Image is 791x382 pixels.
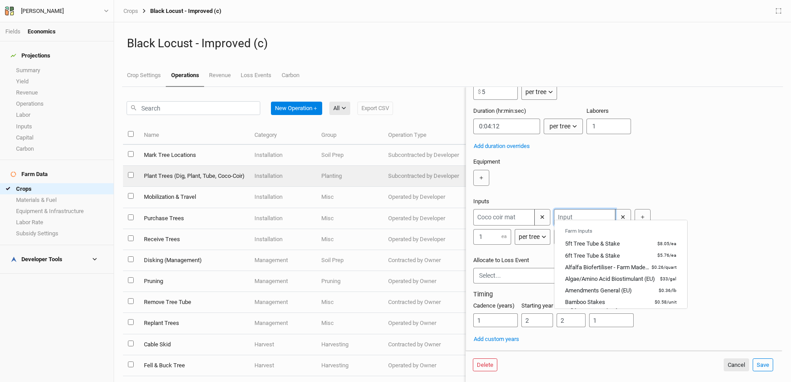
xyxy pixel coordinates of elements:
[128,214,134,220] input: select this item
[383,187,464,208] td: Operated by Developer
[128,193,134,199] input: select this item
[204,65,236,86] a: Revenue
[316,126,383,145] th: Group
[316,166,383,187] td: Planting
[383,126,464,145] th: Operation Type
[316,250,383,271] td: Soil Prep
[554,224,687,238] div: Farm Inputs
[554,220,688,309] div: menu-options
[473,107,526,115] label: Duration (hr:min:sec)
[657,252,676,259] small: $5.76 / ea
[11,171,48,178] div: Farm Data
[333,104,340,113] div: All
[250,250,316,271] td: Management
[139,229,249,250] td: Receive Trees
[250,166,316,187] td: Installation
[565,298,605,306] div: Bamboo Stakes
[277,65,304,86] a: Carbon
[521,313,553,327] input: Start
[236,65,276,86] a: Loss Events
[473,334,520,344] button: Add custom years
[250,334,316,355] td: Harvest
[521,302,553,310] label: Starting year
[127,101,260,115] input: Search
[128,256,134,262] input: select this item
[473,141,530,151] button: Add duration overrides
[473,256,529,264] label: Allocate to Loss Event
[139,313,249,334] td: Replant Trees
[128,131,134,137] input: select all items
[128,235,134,241] input: select this item
[659,288,676,294] small: $0.36 / lb
[357,102,393,115] button: Export CSV
[316,334,383,355] td: Harvesting
[316,313,383,334] td: Misc
[473,170,489,186] button: ＋
[635,209,651,225] button: ＋
[250,145,316,166] td: Installation
[473,158,500,166] label: Equipment
[250,292,316,313] td: Management
[565,287,632,295] div: Amendments General (EU)
[383,271,464,292] td: Operated by Owner
[534,209,550,226] button: ✕
[271,102,322,115] button: New Operation＋
[250,229,316,250] td: Installation
[464,126,541,145] th: Equipment
[473,209,535,226] input: Coco coir mat
[383,313,464,334] td: Operated by Owner
[250,187,316,208] td: Installation
[316,271,383,292] td: Pruning
[250,126,316,145] th: Category
[5,28,20,35] a: Fields
[139,250,249,271] td: Disking (Management)
[473,313,518,327] input: Cadence
[383,355,464,376] td: Operated by Owner
[501,233,507,240] label: ea
[250,355,316,376] td: Harvest
[383,208,464,229] td: Operated by Developer
[565,252,620,260] div: 6ft Tree Tube & Stake
[473,197,489,205] label: Inputs
[479,271,558,280] input: Select...
[128,172,134,178] input: select this item
[473,291,775,298] h3: Timing
[128,341,134,346] input: select this item
[316,355,383,376] td: Harvesting
[166,65,204,87] a: Operations
[21,7,64,16] div: [PERSON_NAME]
[21,7,64,16] div: Bronson Stone
[652,264,676,271] small: $0.26 / quart
[655,299,676,306] small: $0.58 / unit
[250,271,316,292] td: Management
[128,319,134,325] input: select this item
[139,187,249,208] td: Mobilization & Travel
[383,250,464,271] td: Contracted by Owner
[383,334,464,355] td: Contracted by Owner
[139,292,249,313] td: Remove Tree Tube
[128,151,134,157] input: select this item
[123,8,138,15] a: Crops
[473,302,515,310] label: Cadence (years)
[316,145,383,166] td: Soil Prep
[11,52,50,59] div: Projections
[128,361,134,367] input: select this item
[383,292,464,313] td: Contracted by Owner
[5,251,108,268] h4: Developer Tools
[128,298,134,304] input: select this item
[554,209,615,226] input: Input
[28,28,56,36] div: Economics
[660,276,676,283] small: $33 / gal
[615,209,631,226] button: ✕
[316,292,383,313] td: Misc
[525,87,546,97] div: per tree
[127,37,778,50] h1: Black Locust - Improved (c)
[478,88,481,96] label: $
[515,229,550,245] button: per tree
[519,232,540,242] div: per tree
[139,271,249,292] td: Pruning
[383,229,464,250] td: Operated by Developer
[549,122,570,131] div: per tree
[383,145,464,166] td: Subcontracted by Developer
[316,187,383,208] td: Misc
